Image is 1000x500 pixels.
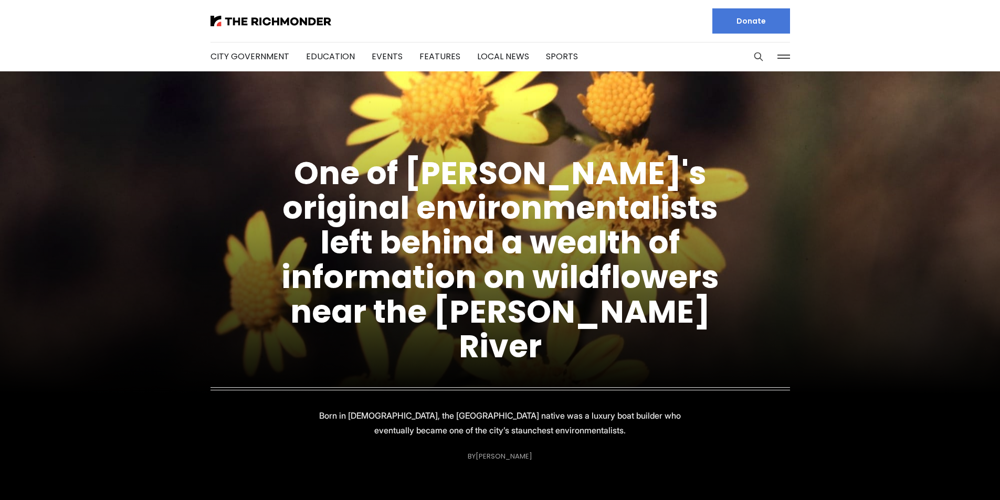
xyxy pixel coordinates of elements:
div: By [468,452,532,460]
a: City Government [210,50,289,62]
a: One of [PERSON_NAME]'s original environmentalists left behind a wealth of information on wildflow... [281,151,719,368]
button: Search this site [751,49,766,65]
a: Local News [477,50,529,62]
p: Born in [DEMOGRAPHIC_DATA], the [GEOGRAPHIC_DATA] native was a luxury boat builder who eventually... [313,408,687,438]
a: Donate [712,8,790,34]
a: Features [419,50,460,62]
a: Sports [546,50,578,62]
a: Events [372,50,403,62]
a: Education [306,50,355,62]
img: The Richmonder [210,16,331,26]
a: [PERSON_NAME] [476,451,532,461]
